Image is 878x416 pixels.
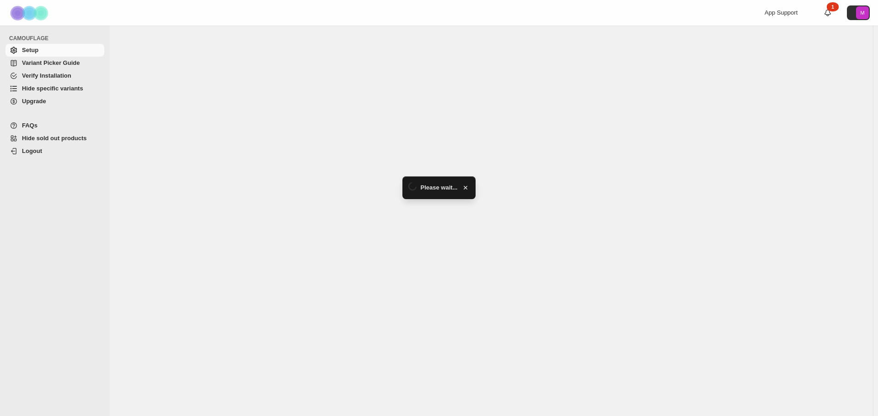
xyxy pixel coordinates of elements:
span: Upgrade [22,98,46,105]
a: Hide specific variants [5,82,104,95]
a: Hide sold out products [5,132,104,145]
a: Variant Picker Guide [5,57,104,69]
span: FAQs [22,122,37,129]
span: Hide sold out products [22,135,87,142]
span: Verify Installation [22,72,71,79]
a: 1 [823,8,832,17]
text: M [860,10,864,16]
span: Variant Picker Guide [22,59,80,66]
a: Setup [5,44,104,57]
a: Verify Installation [5,69,104,82]
span: CAMOUFLAGE [9,35,105,42]
a: Upgrade [5,95,104,108]
span: App Support [765,9,798,16]
a: FAQs [5,119,104,132]
img: Camouflage [7,0,53,26]
span: Logout [22,147,42,154]
a: Logout [5,145,104,158]
span: Avatar with initials M [856,6,869,19]
button: Avatar with initials M [847,5,870,20]
span: Hide specific variants [22,85,83,92]
span: Setup [22,47,38,53]
div: 1 [827,2,839,11]
span: Please wait... [421,183,458,192]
